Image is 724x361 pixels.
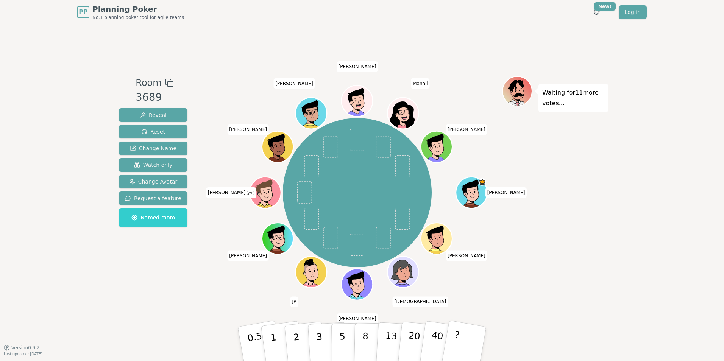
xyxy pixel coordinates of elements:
[393,296,448,307] span: Click to change your name
[140,111,167,119] span: Reveal
[136,76,161,90] span: Room
[590,5,604,19] button: New!
[273,78,315,89] span: Click to change your name
[4,345,40,351] button: Version0.9.2
[594,2,616,11] div: New!
[125,195,181,202] span: Request a feature
[290,296,298,307] span: Click to change your name
[11,345,40,351] span: Version 0.9.2
[141,128,165,135] span: Reset
[227,124,269,135] span: Click to change your name
[136,90,173,105] div: 3689
[206,187,256,198] span: Click to change your name
[131,214,175,221] span: Named room
[119,125,187,138] button: Reset
[246,191,255,195] span: (you)
[134,161,173,169] span: Watch only
[130,145,176,152] span: Change Name
[227,250,269,261] span: Click to change your name
[92,4,184,14] span: Planning Poker
[446,250,487,261] span: Click to change your name
[619,5,647,19] a: Log in
[119,108,187,122] button: Reveal
[251,178,280,207] button: Click to change your avatar
[479,178,487,186] span: Dan is the host
[542,87,604,109] p: Waiting for 11 more votes...
[77,4,184,20] a: PPPlanning PokerNo.1 planning poker tool for agile teams
[337,61,378,72] span: Click to change your name
[119,158,187,172] button: Watch only
[337,313,378,324] span: Click to change your name
[119,142,187,155] button: Change Name
[4,352,42,356] span: Last updated: [DATE]
[119,191,187,205] button: Request a feature
[92,14,184,20] span: No.1 planning poker tool for agile teams
[446,124,487,135] span: Click to change your name
[119,175,187,188] button: Change Avatar
[79,8,87,17] span: PP
[129,178,178,185] span: Change Avatar
[119,208,187,227] button: Named room
[411,78,429,89] span: Click to change your name
[485,187,527,198] span: Click to change your name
